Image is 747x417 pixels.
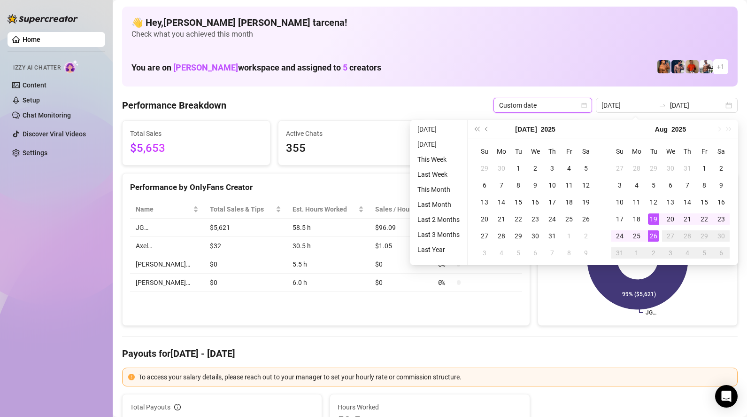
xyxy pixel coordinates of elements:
span: Name [136,204,191,214]
div: 31 [614,247,625,259]
th: Name [130,200,204,219]
li: Last 2 Months [414,214,463,225]
div: 15 [699,197,710,208]
td: 2025-07-12 [578,177,594,194]
td: 30.5 h [287,237,370,255]
td: 2025-08-13 [662,194,679,211]
div: 22 [513,213,524,225]
th: Su [611,143,628,160]
td: 2025-08-14 [679,194,696,211]
div: 31 [547,230,558,242]
td: 2025-07-19 [578,194,594,211]
span: + 1 [717,62,724,72]
div: 24 [547,213,558,225]
td: 2025-08-23 [713,211,730,228]
td: 2025-07-31 [679,160,696,177]
td: 2025-07-30 [527,228,544,244]
th: Sales / Hour [370,200,432,219]
td: 2025-07-06 [476,177,493,194]
th: We [527,143,544,160]
h4: Payouts for [DATE] - [DATE] [122,347,738,360]
span: Active Chats [286,128,418,139]
td: 2025-08-27 [662,228,679,244]
div: 30 [496,163,507,174]
td: 2025-07-17 [544,194,561,211]
td: 2025-08-15 [696,194,713,211]
td: 2025-08-03 [611,177,628,194]
div: 28 [631,163,642,174]
th: Mo [493,143,510,160]
div: 3 [614,180,625,191]
td: 2025-07-26 [578,211,594,228]
td: 2025-07-31 [544,228,561,244]
div: 14 [496,197,507,208]
td: 2025-08-20 [662,211,679,228]
a: Setup [23,96,40,104]
td: 2025-08-31 [611,244,628,261]
div: 29 [479,163,490,174]
div: 3 [665,247,676,259]
div: 15 [513,197,524,208]
div: 17 [614,213,625,225]
td: 2025-07-29 [645,160,662,177]
td: 5.5 h [287,255,370,274]
td: 2025-08-07 [679,177,696,194]
button: Choose a year [541,120,555,139]
div: 7 [496,180,507,191]
td: 2025-08-06 [527,244,544,261]
td: $0 [370,274,432,292]
h4: 👋 Hey, [PERSON_NAME] [PERSON_NAME] tarcena ! [131,16,728,29]
td: 2025-08-19 [645,211,662,228]
td: [PERSON_NAME]… [130,274,204,292]
td: 2025-07-27 [611,160,628,177]
span: Total Sales & Tips [210,204,273,214]
td: 2025-07-29 [510,228,527,244]
span: $5,653 [130,140,262,157]
a: Discover Viral Videos [23,130,86,138]
td: 2025-09-04 [679,244,696,261]
div: 11 [563,180,575,191]
td: 2025-08-18 [628,211,645,228]
td: 2025-06-30 [493,160,510,177]
td: 2025-07-09 [527,177,544,194]
img: Axel [671,60,685,73]
div: 25 [631,230,642,242]
div: 12 [580,180,592,191]
div: 13 [479,197,490,208]
td: 2025-08-26 [645,228,662,244]
div: 1 [631,247,642,259]
div: 2 [716,163,727,174]
a: Settings [23,149,47,157]
td: 2025-09-02 [645,244,662,261]
div: 30 [530,230,541,242]
img: AI Chatter [64,60,79,73]
div: 6 [530,247,541,259]
span: Custom date [499,98,586,112]
td: 2025-06-29 [476,160,493,177]
td: 2025-08-05 [510,244,527,261]
div: 27 [479,230,490,242]
div: 29 [648,163,659,174]
td: 2025-07-28 [628,160,645,177]
div: 6 [665,180,676,191]
th: We [662,143,679,160]
th: Th [544,143,561,160]
div: 22 [699,213,710,225]
td: 2025-07-21 [493,211,510,228]
div: 29 [513,230,524,242]
div: 23 [530,213,541,225]
img: logo-BBDzfeDw.svg [8,14,78,24]
td: 2025-07-20 [476,211,493,228]
li: [DATE] [414,124,463,135]
div: 4 [682,247,693,259]
td: 2025-08-04 [628,177,645,194]
div: Performance by OnlyFans Creator [130,181,522,194]
td: 2025-08-08 [561,244,578,261]
td: 2025-08-06 [662,177,679,194]
div: 31 [682,163,693,174]
th: Mo [628,143,645,160]
div: 26 [580,213,592,225]
div: 4 [631,180,642,191]
span: Sales / Hour [375,204,419,214]
td: 58.5 h [287,219,370,237]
